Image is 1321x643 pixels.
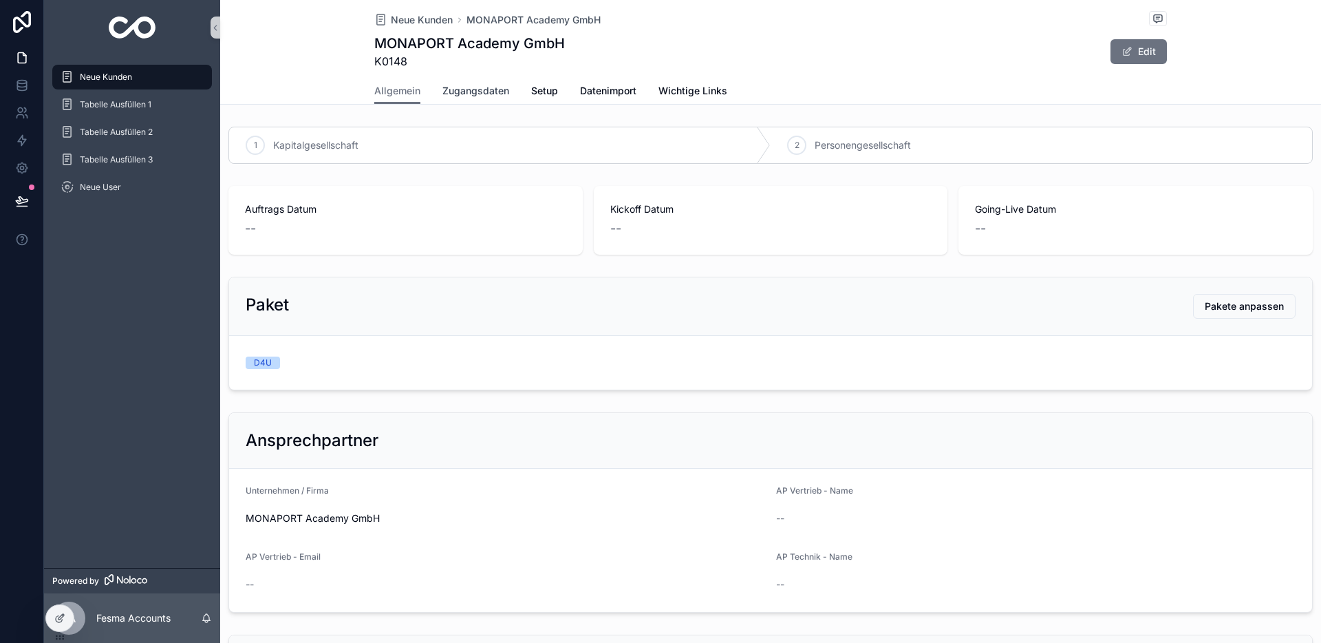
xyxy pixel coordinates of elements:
span: AP Technik - Name [776,551,852,562]
span: AP Vertrieb - Name [776,485,853,496]
p: Fesma Accounts [96,611,171,625]
span: 2 [795,140,799,151]
a: Zugangsdaten [442,78,509,106]
a: Tabelle Ausfüllen 1 [52,92,212,117]
h1: MONAPORT Academy GmbH [374,34,565,53]
span: Neue Kunden [80,72,132,83]
span: -- [776,512,784,525]
span: Unternehmen / Firma [246,485,329,496]
h2: Ansprechpartner [246,430,378,452]
span: Setup [531,84,558,98]
span: K0148 [374,53,565,70]
span: -- [776,578,784,591]
span: Allgemein [374,84,420,98]
a: Neue Kunden [52,65,212,89]
span: -- [975,219,986,238]
h2: Paket [246,294,289,316]
span: 1 [254,140,257,151]
span: Powered by [52,576,99,587]
button: Pakete anpassen [1193,294,1296,319]
span: -- [610,219,621,238]
a: Wichtige Links [658,78,727,106]
button: Edit [1110,39,1167,64]
div: D4U [254,357,272,369]
span: Personengesellschaft [815,138,911,152]
span: Pakete anpassen [1205,299,1284,313]
a: Neue User [52,175,212,200]
span: Datenimport [580,84,636,98]
span: Tabelle Ausfüllen 2 [80,127,153,138]
span: Going-Live Datum [975,202,1296,216]
span: Tabelle Ausfüllen 3 [80,154,153,165]
a: Powered by [44,568,220,593]
a: Neue Kunden [374,13,453,27]
img: App logo [109,17,156,39]
span: AP Vertrieb - Email [246,551,321,562]
span: Auftrags Datum [245,202,566,216]
span: Wichtige Links [658,84,727,98]
a: Setup [531,78,558,106]
a: Allgemein [374,78,420,105]
span: -- [246,578,254,591]
span: Neue Kunden [391,13,453,27]
span: -- [245,219,256,238]
span: Neue User [80,182,121,193]
span: Zugangsdaten [442,84,509,98]
span: Tabelle Ausfüllen 1 [80,99,151,110]
span: Kickoff Datum [610,202,932,216]
a: Tabelle Ausfüllen 3 [52,147,212,172]
a: MONAPORT Academy GmbH [466,13,601,27]
a: Tabelle Ausfüllen 2 [52,120,212,145]
span: MONAPORT Academy GmbH [246,512,765,525]
span: Kapitalgesellschaft [273,138,358,152]
div: scrollable content [44,55,220,218]
a: Datenimport [580,78,636,106]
